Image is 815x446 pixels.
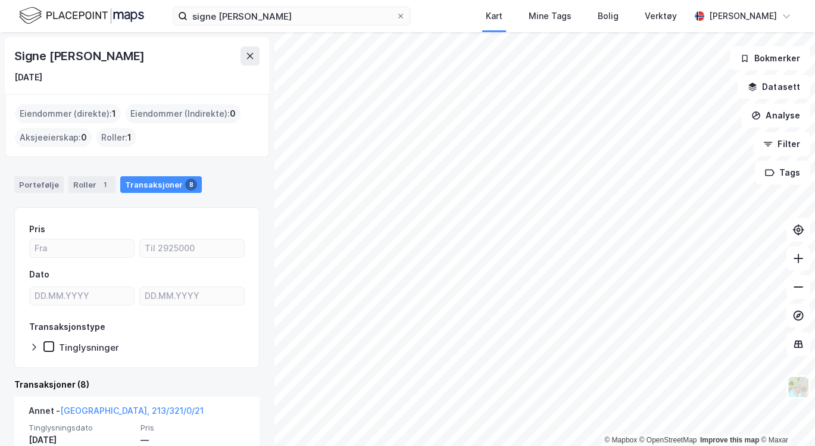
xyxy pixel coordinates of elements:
input: Søk på adresse, matrikkel, gårdeiere, leietakere eller personer [188,7,396,25]
a: OpenStreetMap [639,436,697,444]
span: 1 [112,107,116,121]
input: DD.MM.YYYY [30,287,134,305]
span: 1 [127,130,132,145]
div: Mine Tags [529,9,572,23]
div: Bolig [598,9,619,23]
button: Tags [755,161,810,185]
div: 1 [99,179,111,191]
div: Roller [68,176,115,193]
div: Eiendommer (Indirekte) : [126,104,241,123]
div: Annet - [29,404,204,423]
span: 0 [230,107,236,121]
div: Transaksjoner [120,176,202,193]
div: Transaksjonstype [29,320,105,334]
span: Tinglysningsdato [29,423,133,433]
img: logo.f888ab2527a4732fd821a326f86c7f29.svg [19,5,144,26]
div: [PERSON_NAME] [709,9,777,23]
div: Verktøy [645,9,677,23]
button: Filter [753,132,810,156]
img: Z [787,376,810,398]
button: Datasett [738,75,810,99]
div: Roller : [96,128,136,147]
div: Portefølje [14,176,64,193]
div: [DATE] [14,70,42,85]
input: Fra [30,239,134,257]
div: Tinglysninger [59,342,119,353]
button: Analyse [741,104,810,127]
div: Aksjeeierskap : [15,128,92,147]
a: Improve this map [700,436,759,444]
a: [GEOGRAPHIC_DATA], 213/321/0/21 [60,406,204,416]
span: 0 [81,130,87,145]
div: Eiendommer (direkte) : [15,104,121,123]
input: DD.MM.YYYY [140,287,244,305]
div: Pris [29,222,45,236]
a: Mapbox [604,436,637,444]
button: Bokmerker [730,46,810,70]
div: 8 [185,179,197,191]
iframe: Chat Widget [755,389,815,446]
div: Transaksjoner (8) [14,378,260,392]
input: Til 2925000 [140,239,244,257]
span: Pris [140,423,245,433]
div: Kart [486,9,502,23]
div: Signe [PERSON_NAME] [14,46,147,66]
div: Dato [29,267,49,282]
